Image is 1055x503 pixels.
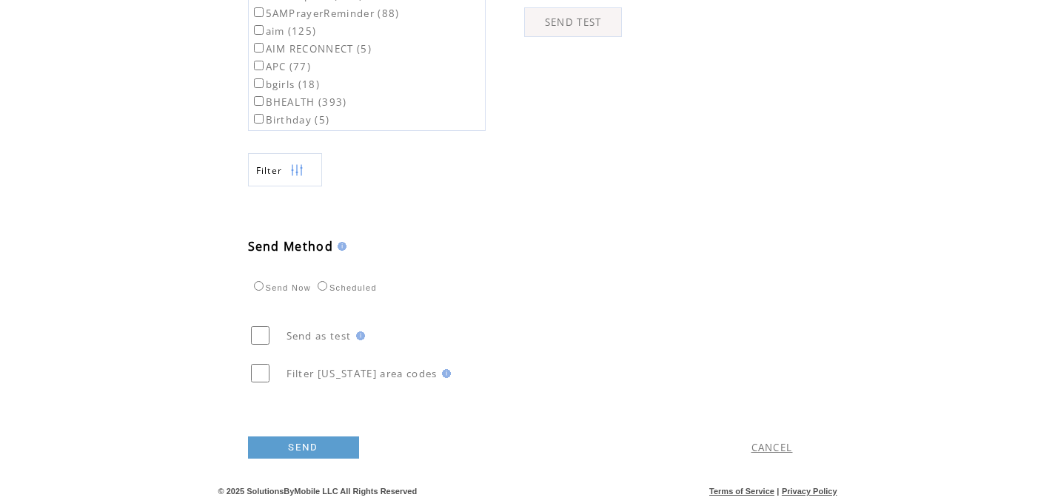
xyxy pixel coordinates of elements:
[254,114,264,124] input: Birthday (5)
[251,42,372,55] label: AIM RECONNECT (5)
[250,283,311,292] label: Send Now
[782,487,837,496] a: Privacy Policy
[218,487,418,496] span: © 2025 SolutionsByMobile LLC All Rights Reserved
[251,24,317,38] label: aim (125)
[254,61,264,70] input: APC (77)
[254,281,264,291] input: Send Now
[256,164,283,177] span: Show filters
[248,238,334,254] span: Send Method
[333,242,346,251] img: help.gif
[751,441,793,454] a: CANCEL
[254,78,264,88] input: bgirls (18)
[438,369,451,378] img: help.gif
[290,154,304,187] img: filters.png
[709,487,774,496] a: Terms of Service
[254,7,264,17] input: 5AMPrayerReminder (88)
[254,43,264,53] input: AIM RECONNECT (5)
[248,436,359,459] a: SEND
[524,7,622,37] a: SEND TEST
[251,78,321,91] label: bgirls (18)
[254,25,264,35] input: aim (125)
[314,283,377,292] label: Scheduled
[248,153,322,186] a: Filter
[318,281,327,291] input: Scheduled
[777,487,779,496] span: |
[254,96,264,106] input: BHEALTH (393)
[287,367,438,380] span: Filter [US_STATE] area codes
[287,329,352,342] span: Send as test
[251,60,312,73] label: APC (77)
[251,7,400,20] label: 5AMPrayerReminder (88)
[251,95,347,109] label: BHEALTH (393)
[352,331,365,340] img: help.gif
[251,113,330,126] label: Birthday (5)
